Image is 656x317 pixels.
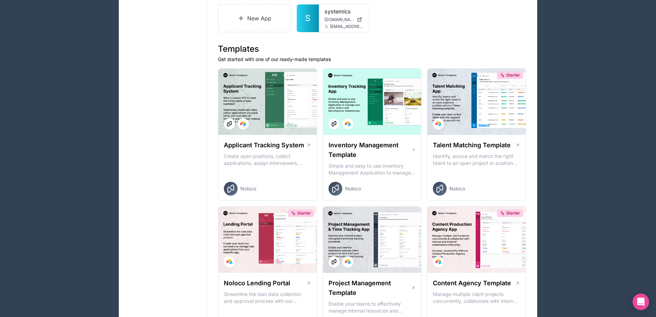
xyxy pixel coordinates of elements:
h1: Applicant Tracking System [224,140,304,150]
span: Noloco [345,185,361,192]
span: [DOMAIN_NAME] [324,17,354,22]
span: Starter [506,72,520,78]
a: systemics [324,7,364,16]
img: Airtable Logo [345,259,351,265]
span: Starter [297,210,311,216]
h1: Templates [218,43,526,55]
p: Create open positions, collect applications, assign interviewers, centralise candidate feedback a... [224,153,311,167]
p: Identify, source and match the right talent to an open project or position with our Talent Matchi... [433,153,520,167]
a: S [297,4,319,32]
a: New App [218,4,291,32]
p: Manage multiple client projects concurrently, collaborate with internal and external stakeholders... [433,291,520,305]
img: Airtable Logo [436,259,441,265]
p: Simple and easy to use Inventory Management Application to manage your stock, orders and Manufact... [329,162,416,176]
h1: Project Management Template [329,278,411,298]
h1: Noloco Lending Portal [224,278,290,288]
span: Starter [506,210,520,216]
div: Open Intercom Messenger [633,294,649,310]
p: Enable your teams to effectively manage internal resources and execute client projects on time. [329,300,416,314]
img: Airtable Logo [227,259,232,265]
img: Airtable Logo [345,121,351,127]
img: Airtable Logo [240,121,246,127]
span: S [305,13,310,24]
p: Streamline the loan data collection and approval process with our Lending Portal template. [224,291,311,305]
span: [EMAIL_ADDRESS][DOMAIN_NAME] [330,24,364,29]
span: Noloco [240,185,256,192]
p: Get started with one of our ready-made templates [218,56,526,63]
img: Airtable Logo [436,121,441,127]
h1: Talent Matching Template [433,140,511,150]
h1: Inventory Management Template [329,140,411,160]
a: [DOMAIN_NAME] [324,17,364,22]
span: Noloco [449,185,465,192]
h1: Content Agency Template [433,278,511,288]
